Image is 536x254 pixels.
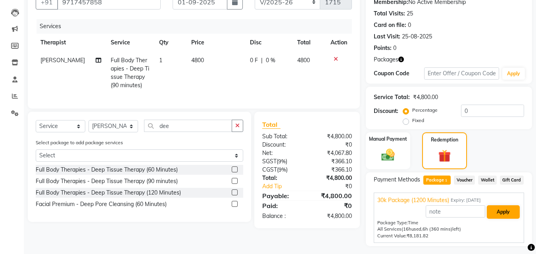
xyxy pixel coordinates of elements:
span: Expiry: [DATE] [451,197,481,204]
span: 30k Package (1200 Minutes) [377,196,449,204]
label: Redemption [431,136,458,143]
span: Gift Card [500,176,524,185]
label: Select package to add package services [36,139,123,146]
span: Current Value: [377,233,407,239]
div: Total Visits: [374,10,405,18]
div: ₹4,800.00 [307,191,358,201]
div: ₹0 [316,182,358,191]
div: Net: [256,149,307,157]
div: Coupon Code [374,69,424,78]
span: 1 [159,57,162,64]
span: 0 F [250,56,258,65]
div: Total: [256,174,307,182]
span: CGST [262,166,277,173]
span: Package Type: [377,220,408,225]
span: All Services [377,226,402,232]
div: Full Body Therapies - Deep Tissue Therapy (60 Minutes) [36,166,178,174]
div: Payable: [256,191,307,201]
input: note [426,205,485,218]
div: 25 [407,10,413,18]
span: 9% [279,166,286,173]
div: Services [37,19,358,34]
span: Package [423,176,451,185]
div: ₹366.10 [307,157,358,166]
div: ( ) [256,157,307,166]
div: ₹4,800.00 [307,132,358,141]
span: 4800 [297,57,310,64]
label: Manual Payment [369,136,407,143]
input: Search or Scan [144,120,232,132]
div: Sub Total: [256,132,307,141]
div: Full Body Therapies - Deep Tissue Therapy (120 Minutes) [36,189,181,197]
span: Voucher [454,176,475,185]
div: Balance : [256,212,307,220]
div: ₹0 [307,201,358,210]
div: ( ) [256,166,307,174]
th: Disc [245,34,292,52]
th: Service [106,34,154,52]
div: ₹4,800.00 [413,93,438,101]
span: 0 % [266,56,275,65]
span: 6h (360 mins) [423,226,452,232]
div: ₹4,800.00 [307,174,358,182]
div: Discount: [374,107,398,115]
label: Fixed [412,117,424,124]
span: [PERSON_NAME] [40,57,85,64]
div: Card on file: [374,21,406,29]
span: used, left) [402,226,461,232]
span: (16h [402,226,411,232]
a: Add Tip [256,182,315,191]
span: ₹8,181.82 [407,233,428,239]
div: Discount: [256,141,307,149]
th: Total [292,34,326,52]
span: Total [262,120,280,129]
span: Wallet [478,176,497,185]
th: Therapist [36,34,106,52]
div: ₹366.10 [307,166,358,174]
span: SGST [262,158,277,165]
div: 25-08-2025 [402,32,432,41]
th: Action [326,34,352,52]
span: Full Body Therapies - Deep Tissue Therapy (90 minutes) [111,57,149,89]
div: Points: [374,44,392,52]
label: Percentage [412,107,438,114]
button: Apply [502,68,525,80]
span: Time [408,220,418,225]
div: ₹4,800.00 [307,212,358,220]
span: Payment Methods [374,176,420,184]
input: Enter Offer / Coupon Code [424,67,499,80]
div: Full Body Therapies - Deep Tissue Therapy (90 minutes) [36,177,178,185]
div: Facial Premium - Deep Pore Cleansing (60 Minutes) [36,200,167,208]
button: Apply [487,205,520,219]
span: 4800 [191,57,204,64]
div: Service Total: [374,93,410,101]
span: Packages [374,55,398,64]
img: _cash.svg [377,147,399,162]
span: 1 [444,178,448,183]
div: ₹0 [307,141,358,149]
span: | [261,56,263,65]
img: _gift.svg [434,148,455,164]
div: Paid: [256,201,307,210]
div: Last Visit: [374,32,400,41]
th: Qty [154,34,186,52]
span: 9% [278,158,286,164]
th: Price [186,34,245,52]
div: 0 [408,21,411,29]
div: ₹4,067.80 [307,149,358,157]
div: 0 [393,44,396,52]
